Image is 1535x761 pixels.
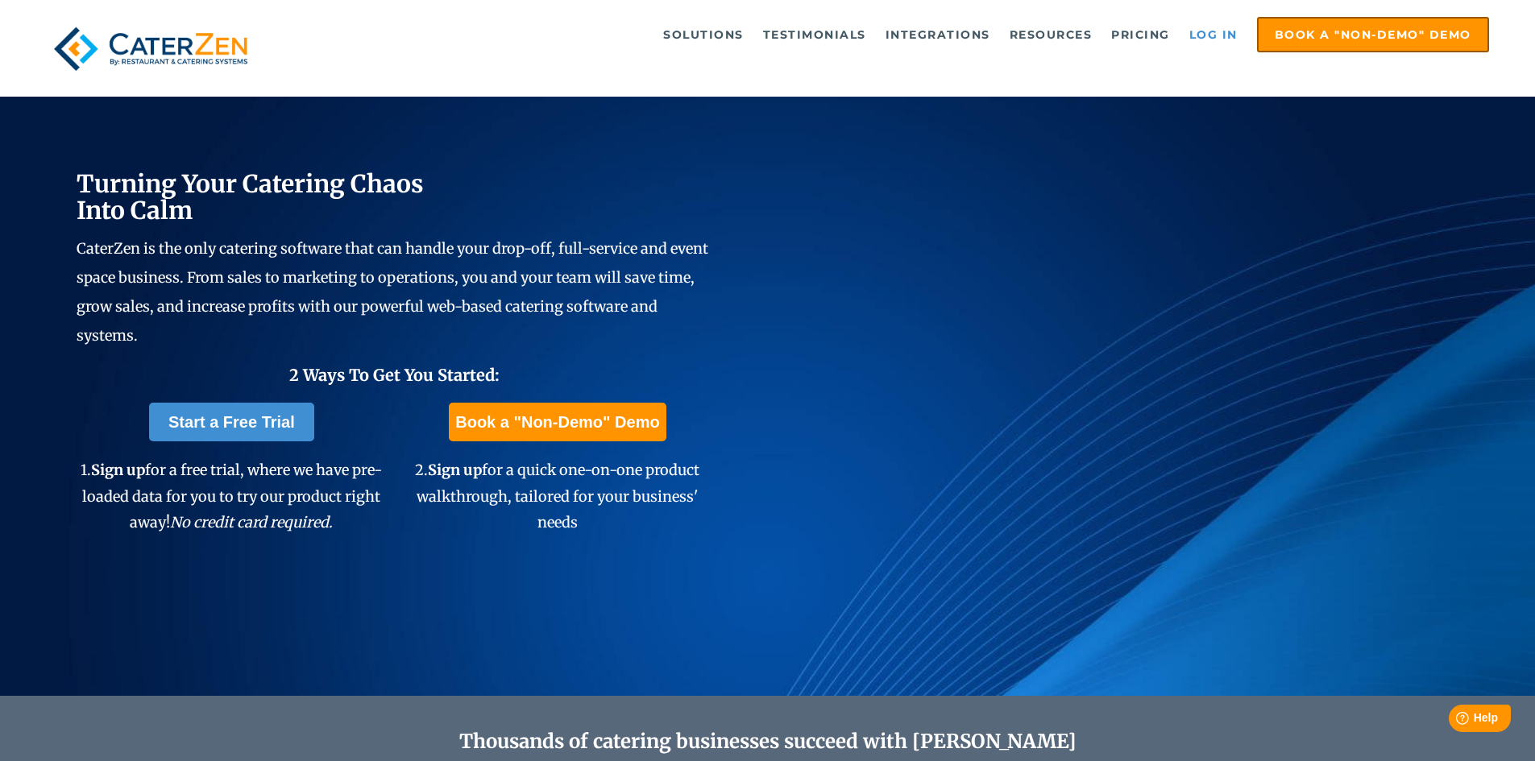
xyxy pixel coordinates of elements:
a: Log in [1181,19,1246,51]
span: Sign up [428,461,482,479]
iframe: Help widget launcher [1392,698,1517,743]
span: CaterZen is the only catering software that can handle your drop-off, full-service and event spac... [77,239,708,345]
a: Solutions [655,19,752,51]
a: Pricing [1103,19,1178,51]
a: Resources [1002,19,1101,51]
span: 2 Ways To Get You Started: [289,365,500,385]
span: Turning Your Catering Chaos Into Calm [77,168,424,225]
em: No credit card required. [170,513,333,531]
a: Start a Free Trial [149,403,314,441]
img: caterzen [46,17,255,81]
a: Book a "Non-Demo" Demo [449,403,666,441]
span: 2. for a quick one-on-one product walkthrough, tailored for your business' needs [415,461,699,531]
a: Testimonials [755,19,874,51]
span: 1. for a free trial, where we have pre-loaded data for you to try our product right away! [81,461,382,531]
div: Navigation Menu [292,17,1489,52]
a: Book a "Non-Demo" Demo [1257,17,1489,52]
a: Integrations [877,19,998,51]
span: Sign up [91,461,145,479]
h2: Thousands of catering businesses succeed with [PERSON_NAME] [154,730,1382,754]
